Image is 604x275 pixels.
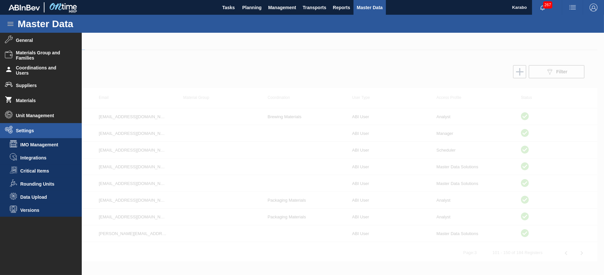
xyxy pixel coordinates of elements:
[20,168,71,174] span: Critical Items
[221,4,236,11] span: Tasks
[20,194,71,200] span: Data Upload
[333,4,350,11] span: Reports
[268,4,296,11] span: Management
[18,20,134,27] h1: Master Data
[242,4,262,11] span: Planning
[16,98,70,103] span: Materials
[590,4,597,11] img: Logout
[16,65,70,76] span: Coordinations and Users
[16,128,70,133] span: Settings
[16,38,70,43] span: General
[532,3,553,12] button: Notifications
[9,5,40,10] img: TNhmsLtSVTkK8tSr43FrP2fwEKptu5GPRR3wAAAABJRU5ErkJggg==
[569,4,577,11] img: userActions
[20,155,71,160] span: Integrations
[543,1,552,9] span: 267
[20,208,71,213] span: Versions
[16,83,70,88] span: Suppliers
[16,50,70,61] span: Materials Group and Families
[20,142,71,147] span: IMO Management
[303,4,326,11] span: Transports
[20,181,71,187] span: Rounding Units
[357,4,383,11] span: Master Data
[16,113,70,118] span: Unit Management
